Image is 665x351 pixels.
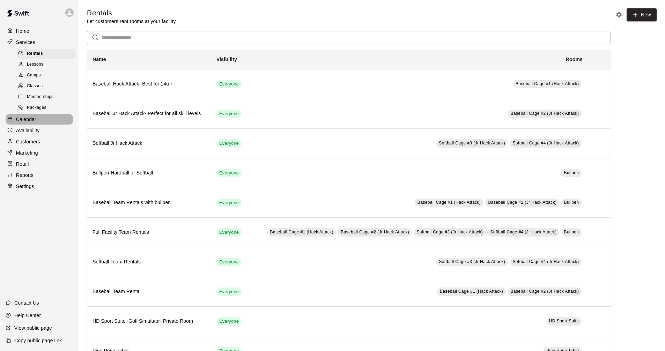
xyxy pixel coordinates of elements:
div: Packages [17,103,76,113]
a: Retail [6,159,73,169]
div: This service is visible to all of your customers [216,258,242,266]
div: This service is visible to all of your customers [216,169,242,177]
p: Availability [16,127,40,134]
span: Baseball Cage #2 (Jr Hack Attack) [510,111,579,116]
a: Services [6,37,73,47]
span: Everyone [216,200,242,206]
h6: Baseball Jr Hack Attack- Perfect for all skill levels [93,110,205,118]
span: Baseball Cage #2 (Jr Hack Attack) [510,289,579,294]
div: This service is visible to all of your customers [216,139,242,148]
span: Baseball Cage #1 (Hack Attack) [270,230,333,234]
span: Memberships [27,94,53,100]
p: Retail [16,160,29,167]
a: Reports [6,170,73,180]
a: New [627,8,657,21]
p: Let customers rent rooms at your facility. [87,18,177,25]
h6: Baseball Hack Attack- Best for 14u + [93,80,205,88]
a: Memberships [17,92,79,103]
a: Availability [6,125,73,136]
h6: Full Facility Team Rentals [93,229,205,236]
h6: Baseball Team Rentals with bullpen [93,199,205,207]
span: Softball Cage #4 (Jr Hack Attack) [512,259,579,264]
span: Everyone [216,81,242,88]
b: Rooms [566,57,583,62]
p: Settings [16,183,34,190]
span: HD Sport Suite [549,319,579,323]
span: Softball Cage #3 (Jr Hack Attack) [439,141,505,145]
h6: Softball Jr Hack Attack [93,140,205,147]
div: Memberships [17,92,76,102]
h6: Bullpen-Hardball or Softball [93,169,205,177]
a: Packages [17,103,79,113]
p: View public page [14,324,52,331]
b: Visibility [216,57,237,62]
b: Name [93,57,106,62]
span: Bullpen [564,170,579,175]
span: Bullpen [564,230,579,234]
span: Softball Cage #4 (Jr Hack Attack) [512,141,579,145]
a: Calendar [6,114,73,125]
div: This service is visible to all of your customers [216,199,242,207]
div: This service is visible to all of your customers [216,228,242,237]
p: Help Center [14,312,41,319]
span: Baseball Cage #2 (Jr Hack Attack) [488,200,556,205]
span: Baseball Cage #1 (Hack Attack) [440,289,503,294]
div: This service is visible to all of your customers [216,317,242,326]
span: Baseball Cage #1 (Hack Attack) [418,200,481,205]
h6: Baseball Team Rental [93,288,205,296]
span: Softball Cage #4 (Jr Hack Attack) [490,230,556,234]
a: Marketing [6,148,73,158]
span: Classes [27,83,43,90]
span: Packages [27,104,46,111]
a: Lessons [17,59,79,70]
span: Camps [27,72,41,79]
span: Everyone [216,111,242,117]
div: This service is visible to all of your customers [216,287,242,296]
p: Calendar [16,116,36,123]
p: Customers [16,138,40,145]
div: This service is visible to all of your customers [216,110,242,118]
span: Baseball Cage #1 (Hack Attack) [516,81,579,86]
div: This service is visible to all of your customers [216,80,242,88]
a: Customers [6,136,73,147]
p: Contact Us [14,299,39,306]
h6: HD Sport Suite+Golf Simulator- Private Room [93,318,205,325]
span: Baseball Cage #2 (Jr Hack Attack) [341,230,409,234]
h6: Softball Team Rentals [93,258,205,266]
a: Camps [17,70,79,81]
span: Everyone [216,289,242,295]
a: Rentals [17,48,79,59]
p: Home [16,28,29,35]
span: Everyone [216,140,242,147]
span: Everyone [216,229,242,236]
button: Rental settings [614,9,624,20]
div: Camps [17,70,76,80]
p: Services [16,39,35,46]
a: Home [6,26,73,36]
span: Everyone [216,318,242,325]
p: Reports [16,172,34,179]
p: Copy public page link [14,337,62,344]
a: Classes [17,81,79,92]
span: Softball Cage #3 (Jr Hack Attack) [416,230,483,234]
div: Classes [17,81,76,91]
span: Everyone [216,259,242,266]
span: Everyone [216,170,242,177]
div: Rentals [17,49,76,59]
span: Softball Cage #3 (Jr Hack Attack) [439,259,505,264]
h5: Rentals [87,8,177,18]
span: Bullpen [564,200,579,205]
p: Marketing [16,149,38,156]
div: Lessons [17,60,76,69]
a: Settings [6,181,73,192]
span: Lessons [27,61,44,68]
